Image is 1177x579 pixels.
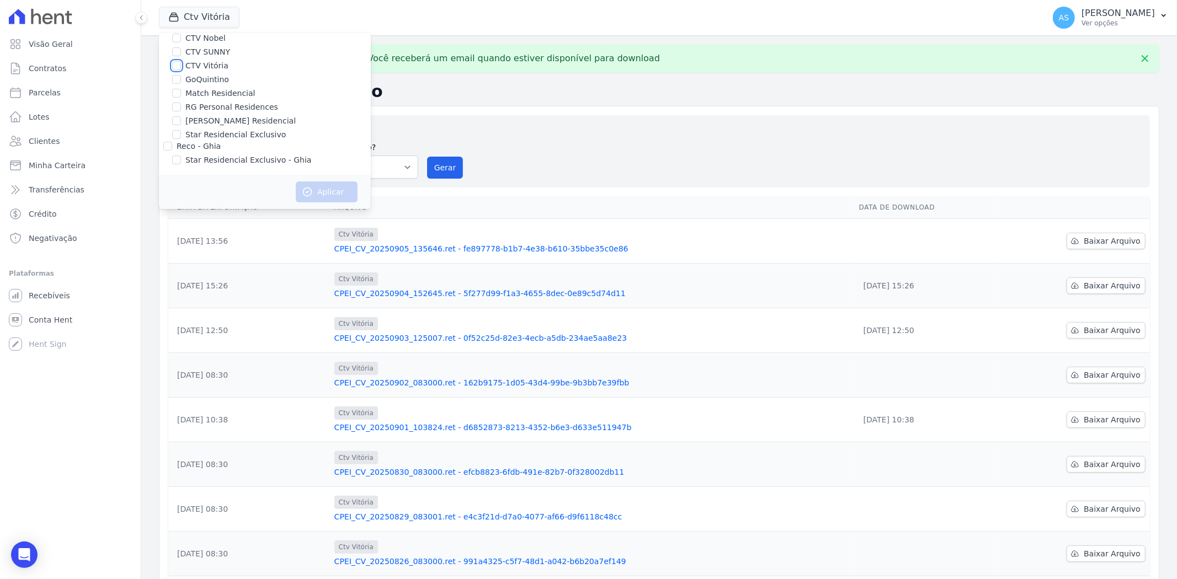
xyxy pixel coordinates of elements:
[185,53,660,64] p: O arquivo de retorno está sendo gerado. Você receberá um email quando estiver disponível para dow...
[29,39,73,50] span: Visão Geral
[29,63,66,74] span: Contratos
[29,208,57,219] span: Crédito
[168,487,330,532] td: [DATE] 08:30
[159,82,1159,101] h2: Exportações de Retorno
[1082,8,1155,19] p: [PERSON_NAME]
[168,264,330,308] td: [DATE] 15:26
[185,115,296,127] label: [PERSON_NAME] Residencial
[334,540,378,554] span: Ctv Vitória
[334,556,850,567] a: CPEI_CV_20250826_083000.ret - 991a4325-c5f7-48d1-a042-b6b20a7ef149
[334,422,850,433] a: CPEI_CV_20250901_103824.ret - d6852873-8213-4352-b6e3-d633e511947b
[334,511,850,522] a: CPEI_CV_20250829_083001.ret - e4c3f21d-d7a0-4077-af66-d9f6118c48cc
[855,308,1000,353] td: [DATE] 12:50
[1084,414,1141,425] span: Baixar Arquivo
[168,532,330,576] td: [DATE] 08:30
[185,88,255,99] label: Match Residencial
[1067,233,1146,249] a: Baixar Arquivo
[4,106,136,128] a: Lotes
[334,243,850,254] a: CPEI_CV_20250905_135646.ret - fe897778-b1b7-4e38-b610-35bbe35c0e86
[334,451,378,464] span: Ctv Vitória
[1084,503,1141,514] span: Baixar Arquivo
[29,136,60,147] span: Clientes
[4,154,136,176] a: Minha Carteira
[1067,411,1146,428] a: Baixar Arquivo
[1067,456,1146,473] a: Baixar Arquivo
[427,157,464,179] button: Gerar
[1044,2,1177,33] button: AS [PERSON_NAME] Ver opções
[4,203,136,225] a: Crédito
[330,196,855,219] th: Arquivo
[29,290,70,301] span: Recebíveis
[185,129,286,141] label: Star Residencial Exclusivo
[185,74,229,85] label: GoQuintino
[334,406,378,420] span: Ctv Vitória
[334,317,378,330] span: Ctv Vitória
[334,496,378,509] span: Ctv Vitória
[185,101,278,113] label: RG Personal Residences
[1067,322,1146,339] a: Baixar Arquivo
[1084,280,1141,291] span: Baixar Arquivo
[168,308,330,353] td: [DATE] 12:50
[1067,545,1146,562] a: Baixar Arquivo
[4,33,136,55] a: Visão Geral
[168,442,330,487] td: [DATE] 08:30
[4,57,136,79] a: Contratos
[185,154,311,166] label: Star Residencial Exclusivo - Ghia
[168,398,330,442] td: [DATE] 10:38
[334,377,850,388] a: CPEI_CV_20250902_083000.ret - 162b9175-1d05-43d4-99be-9b3bb7e39fbb
[296,181,358,202] button: Aplicar
[855,196,1000,219] th: Data de Download
[29,314,72,325] span: Conta Hent
[29,87,61,98] span: Parcelas
[334,467,850,478] a: CPEI_CV_20250830_083000.ret - efcb8823-6fdb-491e-82b7-0f328002db11
[334,272,378,286] span: Ctv Vitória
[9,267,132,280] div: Plataformas
[855,264,1000,308] td: [DATE] 15:26
[855,398,1000,442] td: [DATE] 10:38
[185,60,228,72] label: CTV Vitória
[4,130,136,152] a: Clientes
[29,160,86,171] span: Minha Carteira
[334,333,850,344] a: CPEI_CV_20250903_125007.ret - 0f52c25d-82e3-4ecb-a5db-234ae5aa8e23
[29,233,77,244] span: Negativação
[29,184,84,195] span: Transferências
[168,219,330,264] td: [DATE] 13:56
[4,285,136,307] a: Recebíveis
[1082,19,1155,28] p: Ver opções
[1084,459,1141,470] span: Baixar Arquivo
[185,46,230,58] label: CTV SUNNY
[4,227,136,249] a: Negativação
[1084,235,1141,246] span: Baixar Arquivo
[1059,14,1069,22] span: AS
[159,7,239,28] button: Ctv Vitória
[334,362,378,375] span: Ctv Vitória
[1084,325,1141,336] span: Baixar Arquivo
[185,33,226,44] label: CTV Nobel
[1084,548,1141,559] span: Baixar Arquivo
[168,353,330,398] td: [DATE] 08:30
[4,309,136,331] a: Conta Hent
[29,111,50,122] span: Lotes
[177,142,221,151] label: Reco - Ghia
[4,82,136,104] a: Parcelas
[1067,277,1146,294] a: Baixar Arquivo
[11,542,38,568] div: Open Intercom Messenger
[334,228,378,241] span: Ctv Vitória
[1067,367,1146,383] a: Baixar Arquivo
[1084,369,1141,380] span: Baixar Arquivo
[334,288,850,299] a: CPEI_CV_20250904_152645.ret - 5f277d99-f1a3-4655-8dec-0e89c5d74d11
[4,179,136,201] a: Transferências
[1067,501,1146,517] a: Baixar Arquivo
